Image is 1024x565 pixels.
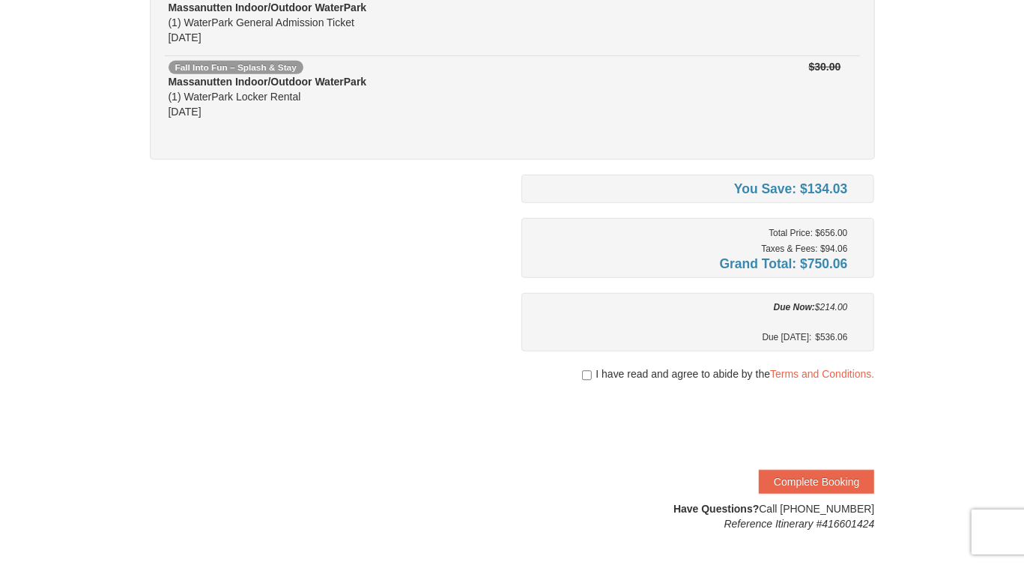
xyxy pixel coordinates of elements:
[169,74,651,119] div: (1) WaterPark Locker Rental [DATE]
[533,256,848,271] h4: Grand Total: $750.06
[724,518,875,530] em: Reference Itinerary #416601424
[533,181,848,196] h4: You Save: $134.03
[774,302,815,312] strong: Due Now:
[759,470,874,494] button: Complete Booking
[533,300,848,315] div: $214.00
[169,76,367,88] strong: Massanutten Indoor/Outdoor WaterPark
[769,228,847,238] small: Total Price: $656.00
[815,330,847,345] span: $536.06
[596,366,874,381] span: I have read and agree to abide by the
[770,368,874,380] a: Terms and Conditions.
[809,61,841,73] strike: $30.00
[521,501,875,531] div: Call [PHONE_NUMBER]
[646,396,874,455] iframe: reCAPTCHA
[169,1,367,13] strong: Massanutten Indoor/Outdoor WaterPark
[761,244,847,254] small: Taxes & Fees: $94.06
[169,61,303,74] span: Fall Into Fun – Splash & Stay
[673,503,759,515] strong: Have Questions?
[763,330,816,345] span: Due [DATE]:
